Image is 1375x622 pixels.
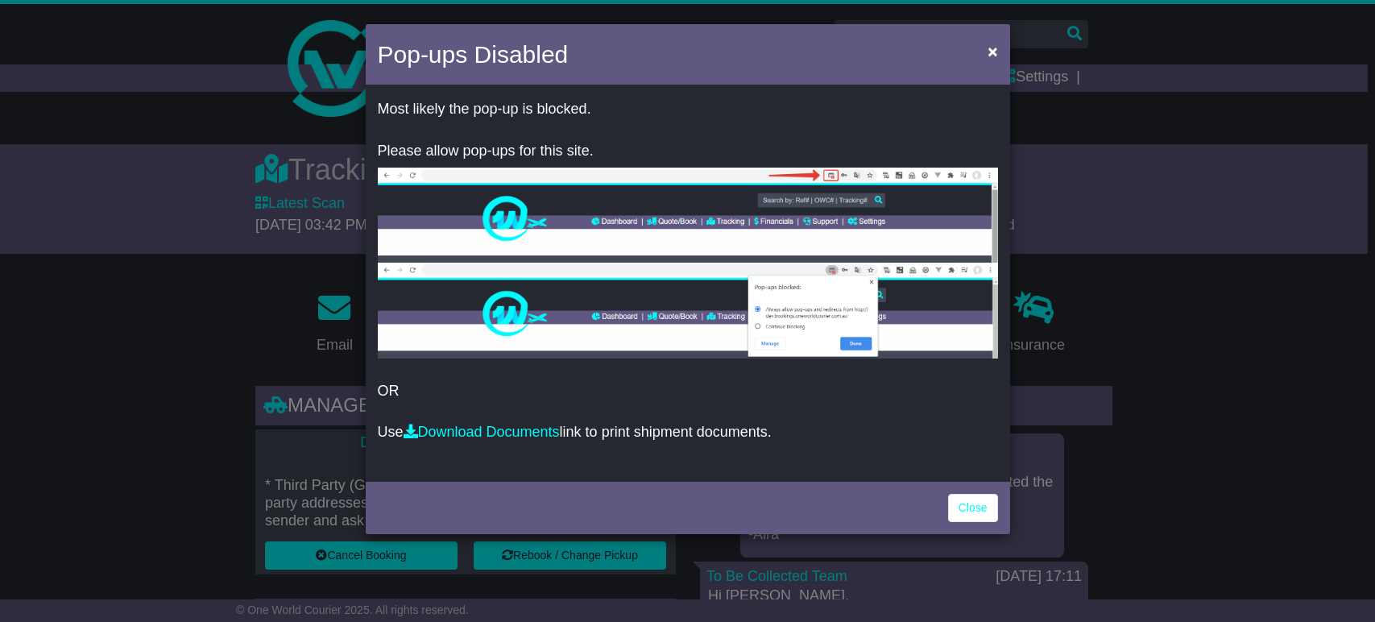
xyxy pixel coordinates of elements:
div: OR [366,89,1010,478]
img: allow-popup-1.png [378,168,998,263]
span: × [988,42,997,60]
a: Close [948,494,998,522]
h4: Pop-ups Disabled [378,36,569,73]
p: Most likely the pop-up is blocked. [378,101,998,118]
p: Use link to print shipment documents. [378,424,998,442]
button: Close [979,35,1005,68]
p: Please allow pop-ups for this site. [378,143,998,160]
img: allow-popup-2.png [378,263,998,359]
a: Download Documents [404,424,560,440]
